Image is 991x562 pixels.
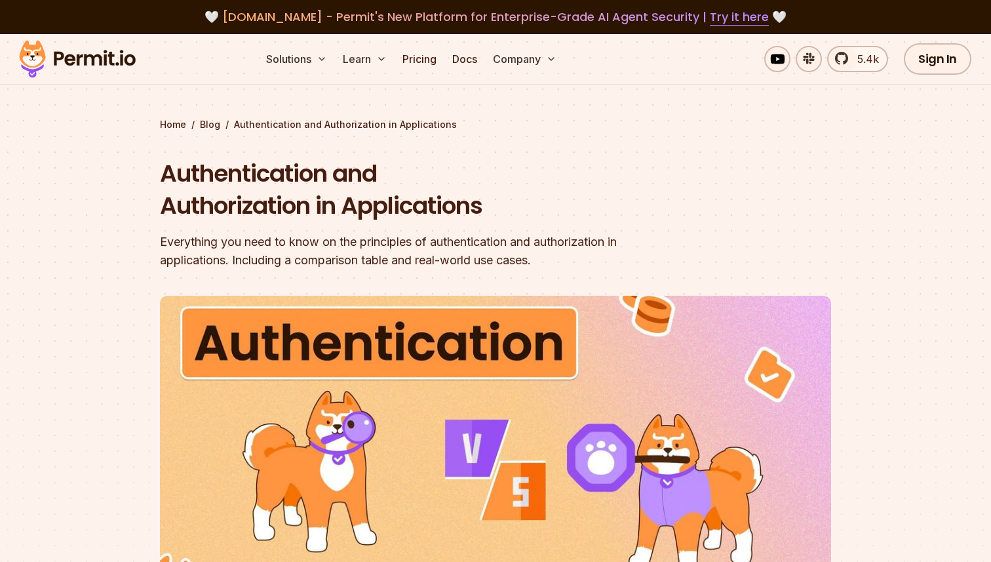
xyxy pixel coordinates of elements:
a: Pricing [397,46,442,72]
button: Company [488,46,562,72]
a: Docs [447,46,482,72]
a: Blog [200,118,220,131]
button: Solutions [261,46,332,72]
a: Try it here [710,9,769,26]
a: Sign In [904,43,971,75]
a: Home [160,118,186,131]
div: / / [160,118,831,131]
span: 5.4k [849,51,879,67]
img: Permit logo [13,37,142,81]
div: Everything you need to know on the principles of authentication and authorization in applications... [160,233,663,270]
h1: Authentication and Authorization in Applications [160,157,663,222]
button: Learn [338,46,392,72]
div: 🤍 🤍 [31,8,960,26]
a: 5.4k [827,46,888,72]
span: [DOMAIN_NAME] - Permit's New Platform for Enterprise-Grade AI Agent Security | [222,9,769,25]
